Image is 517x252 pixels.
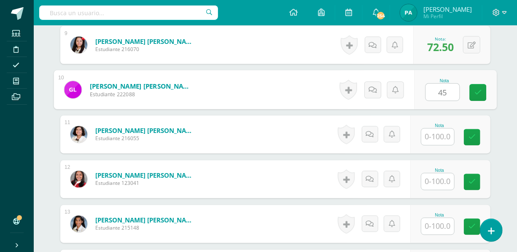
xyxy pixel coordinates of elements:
img: 89044f76953a9ddee6b3afb95f486ac0.png [70,126,87,143]
a: [PERSON_NAME] [PERSON_NAME] [95,216,197,225]
img: 7b09fdba19c7470345e45b92c2330e74.png [70,171,87,188]
input: 0-100.0 [421,129,454,145]
input: 0-100.0 [421,218,454,235]
div: Nota [425,79,464,83]
a: [PERSON_NAME] [PERSON_NAME] [95,127,197,135]
span: Estudiante 123041 [95,180,197,187]
span: Estudiante 216055 [95,135,197,142]
a: [PERSON_NAME] [PERSON_NAME] [90,82,194,91]
a: [PERSON_NAME] [PERSON_NAME] [95,37,197,46]
span: Estudiante 222088 [90,91,194,98]
div: Nota [421,168,458,173]
div: Nota [421,124,458,128]
span: [PERSON_NAME] [423,5,472,14]
input: Busca un usuario... [39,5,218,20]
div: Nota [421,213,458,218]
input: 0-100.0 [421,173,454,190]
a: [PERSON_NAME] [PERSON_NAME] [95,171,197,180]
img: df6ff0f90bea281de1161f68896d3564.png [70,216,87,233]
span: Estudiante 216070 [95,46,197,53]
span: 72.50 [427,40,454,54]
img: ab44018206a1020649a56acaf3202ad1.png [70,37,87,54]
img: 4324475894aadbaadb25e5306bdeeaef.png [64,81,81,98]
div: Nota: [427,36,454,42]
span: Estudiante 215148 [95,225,197,232]
img: 509b21a4eb38fc6e7096e981583784d8.png [400,4,417,21]
span: Mi Perfil [423,13,472,20]
input: 0-100.0 [426,84,460,101]
span: 254 [376,11,385,20]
